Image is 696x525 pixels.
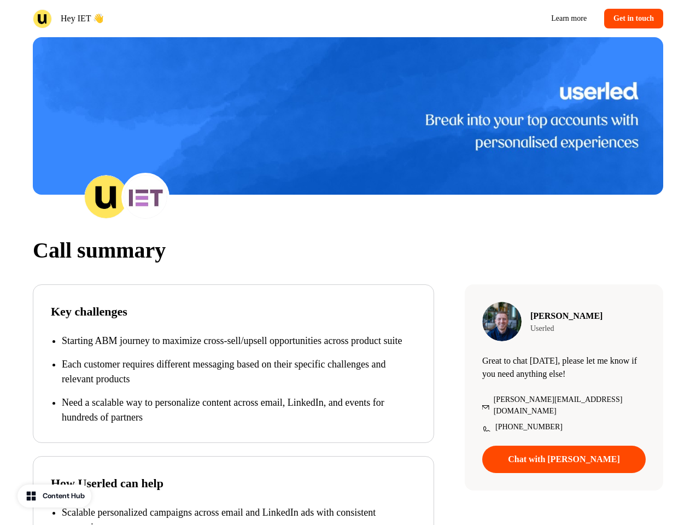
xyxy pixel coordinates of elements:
[51,302,416,320] p: Key challenges
[530,323,603,334] p: Userled
[482,446,646,473] a: Chat with [PERSON_NAME]
[530,310,603,323] p: [PERSON_NAME]
[62,395,416,425] p: Need a scalable way to personalize content across email, LinkedIn, and events for hundreds of par...
[604,9,663,28] a: Get in touch
[51,474,416,492] p: How Userled can help
[43,491,85,501] div: Content Hub
[495,421,563,433] p: [PHONE_NUMBER]
[62,357,416,387] p: Each customer requires different messaging based on their specific challenges and relevant products
[33,234,663,267] p: Call summary
[494,394,646,417] p: [PERSON_NAME][EMAIL_ADDRESS][DOMAIN_NAME]
[61,12,104,25] p: Hey IET 👋
[62,334,416,348] p: Starting ABM journey to maximize cross-sell/upsell opportunities across product suite
[542,9,595,28] a: Learn more
[17,485,91,507] button: Content Hub
[482,354,646,381] p: Great to chat [DATE], please let me know if you need anything else!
